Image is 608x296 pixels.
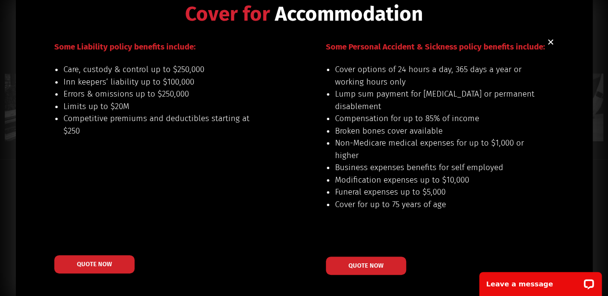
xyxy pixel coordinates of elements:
[326,42,545,52] span: Some Personal Accident & Sickness policy benefits include:
[335,161,535,174] li: Business expenses benefits for self employed
[547,38,554,46] a: Close
[335,125,535,137] li: Broken bones cover available
[335,112,535,125] li: Compensation for up to 85% of income
[348,262,384,269] span: QUOTE NOW
[63,100,264,113] li: Limits up to $20M
[335,88,535,112] li: Lump sum payment for [MEDICAL_DATA] or permanent disablement
[473,266,608,296] iframe: LiveChat chat widget
[335,63,535,88] li: Cover options of 24 hours a day, 365 days a year or working hours only
[63,76,264,88] li: Inn keepers’ liability up to $100,000
[275,2,423,26] span: Accommodation
[335,198,535,211] li: Cover for up to 75 years of age
[335,174,535,186] li: Modification expenses up to $10,000
[63,112,264,137] li: Competitive premiums and deductibles starting at $250
[185,2,270,26] span: Cover for
[54,255,135,273] a: QUOTE NOW
[335,137,535,161] li: Non-Medicare medical expenses for up to $1,000 or higher
[77,261,112,267] span: QUOTE NOW
[63,88,264,100] li: Errors & omissions up to $250,000
[54,42,196,52] span: Some Liability policy benefits include:
[335,186,535,198] li: Funeral expenses up to $5,000
[63,63,264,76] li: Care, custody & control up to $250,000
[326,257,406,275] a: QUOTE NOW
